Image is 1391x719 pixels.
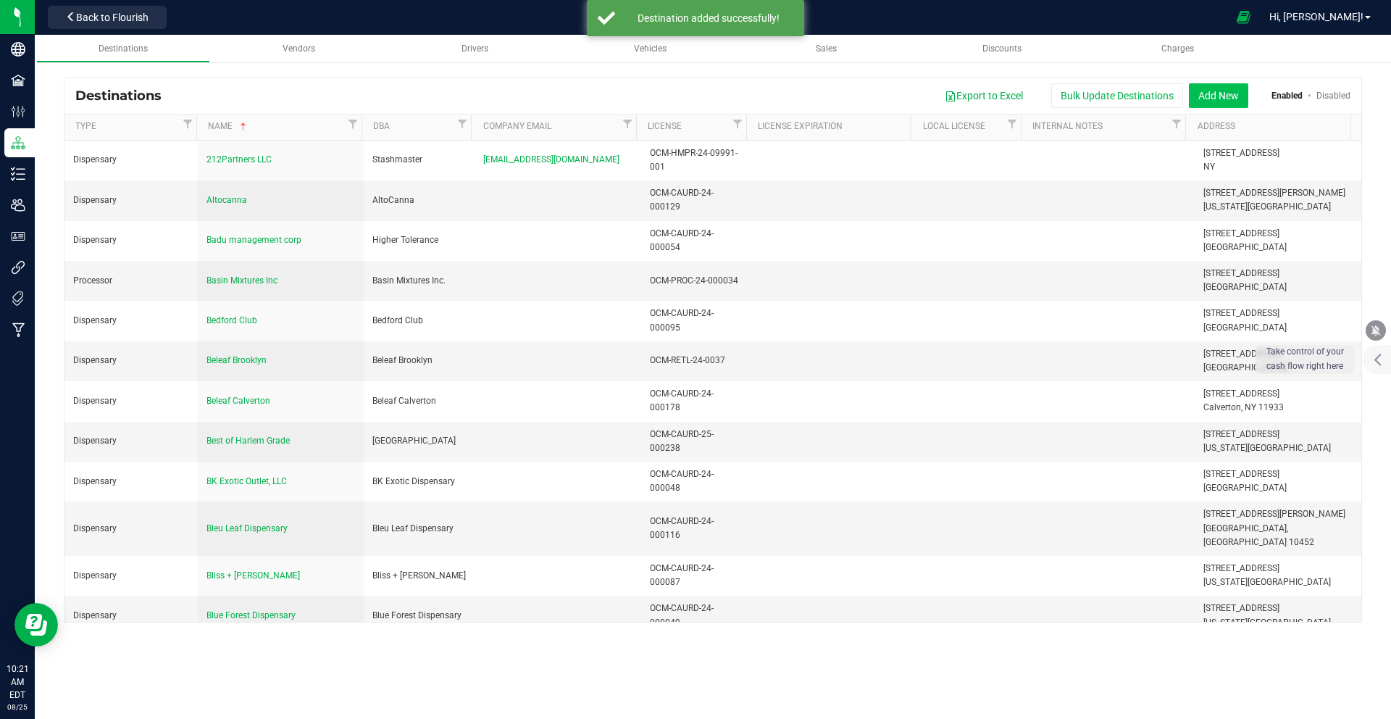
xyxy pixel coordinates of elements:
span: Best of Harlem Grade [206,436,290,446]
span: [STREET_ADDRESS] [1203,349,1279,359]
button: Bulk Update Destinations [1051,83,1183,108]
div: Dispensary [73,434,189,448]
inline-svg: Integrations [11,260,25,275]
span: Calverton, NY 11933 [1203,402,1284,412]
span: Blue Forest Dispensary [206,610,296,620]
span: Bliss + [PERSON_NAME] [206,570,300,581]
span: [GEOGRAPHIC_DATA] [1203,242,1287,252]
span: [US_STATE][GEOGRAPHIC_DATA] [1203,577,1331,587]
div: OCM-CAURD-24-000116 [650,515,743,542]
a: Filter [729,115,746,133]
div: Bedford Club [372,314,466,328]
div: OCM-CAURD-24-000048 [650,467,743,495]
div: Basin Mixtures Inc. [372,274,466,288]
div: Bleu Leaf Dispensary [372,522,466,536]
span: [GEOGRAPHIC_DATA] [1203,362,1287,373]
a: Filter [1168,115,1185,133]
span: Badu management corp [206,235,301,245]
span: Drivers [461,43,488,54]
span: BK Exotic Outlet, LLC [206,476,287,486]
div: [GEOGRAPHIC_DATA] [372,434,466,448]
span: Bleu Leaf Dispensary [206,523,288,533]
span: [GEOGRAPHIC_DATA] [1203,282,1287,292]
a: Address [1198,121,1345,133]
span: Charges [1161,43,1194,54]
inline-svg: Inventory [11,167,25,181]
inline-svg: Users [11,198,25,212]
a: DBA [373,121,454,133]
a: License Expiration [758,121,906,133]
inline-svg: User Roles [11,229,25,244]
a: License [648,121,728,133]
div: OCM-RETL-24-0037 [650,354,743,367]
span: [US_STATE][GEOGRAPHIC_DATA] [1203,443,1331,453]
div: Dispensary [73,354,189,367]
span: Altocanna [206,195,247,205]
iframe: Resource center [14,603,58,647]
a: Filter [344,115,362,133]
div: OCM-HMPR-24-09991-001 [650,146,743,174]
span: Basin Mixtures Inc [206,275,277,286]
button: Add New [1189,83,1248,108]
span: [US_STATE][GEOGRAPHIC_DATA] [1203,201,1331,212]
inline-svg: Facilities [11,73,25,88]
span: [GEOGRAPHIC_DATA] [1203,323,1287,333]
span: [US_STATE][GEOGRAPHIC_DATA] [1203,618,1331,628]
div: Stashmaster [372,153,466,167]
inline-svg: Distribution [11,136,25,150]
span: Destinations [75,88,172,104]
div: Beleaf Calverton [372,394,466,408]
div: Dispensary [73,233,189,247]
div: OCM-CAURD-24-000178 [650,387,743,415]
span: [STREET_ADDRESS] [1203,268,1279,278]
a: Filter [619,115,636,133]
span: [STREET_ADDRESS] [1203,308,1279,318]
span: [STREET_ADDRESS] [1203,469,1279,479]
span: [STREET_ADDRESS] [1203,148,1279,158]
div: Dispensary [73,394,189,408]
span: [EMAIL_ADDRESS][DOMAIN_NAME] [483,154,619,165]
div: OCM-CAURD-24-000049 [650,602,743,629]
div: OCM-CAURD-24-000087 [650,562,743,589]
span: Bedford Club [206,315,257,325]
a: Company Email [483,121,619,133]
div: OCM-CAURD-24-000095 [650,307,743,334]
div: Bliss + [PERSON_NAME] [372,569,466,583]
div: Dispensary [73,475,189,489]
div: Beleaf Brooklyn [372,354,466,367]
span: Hi, [PERSON_NAME]! [1269,11,1363,22]
div: Dispensary [73,194,189,207]
span: Sales [816,43,837,54]
span: Destinations [99,43,148,54]
div: Higher Tolerance [372,233,466,247]
span: Open Ecommerce Menu [1227,3,1260,31]
div: Blue Forest Dispensary [372,609,466,623]
a: Internal Notes [1032,121,1168,133]
span: [STREET_ADDRESS][PERSON_NAME] [1203,188,1345,198]
span: [GEOGRAPHIC_DATA] [1203,483,1287,493]
span: NY [1203,162,1215,172]
a: Local License [923,121,1003,133]
span: 212Partners LLC [206,154,272,165]
div: BK Exotic Dispensary [372,475,466,489]
a: Filter [1003,115,1021,133]
button: Export to Excel [935,83,1032,108]
span: Vehicles [634,43,667,54]
div: OCM-CAURD-24-000054 [650,227,743,254]
div: Dispensary [73,569,189,583]
div: Dispensary [73,153,189,167]
div: Dispensary [73,609,189,623]
div: OCM-PROC-24-000034 [650,274,743,288]
span: [STREET_ADDRESS] [1203,228,1279,238]
div: OCM-CAURD-24-000129 [650,186,743,214]
inline-svg: Manufacturing [11,323,25,337]
span: [STREET_ADDRESS] [1203,603,1279,613]
div: OCM-CAURD-25-000238 [650,428,743,455]
span: Back to Flourish [76,12,149,23]
inline-svg: Company [11,42,25,57]
span: Beleaf Calverton [206,396,270,406]
span: [STREET_ADDRESS] [1203,563,1279,573]
a: Filter [179,115,196,133]
span: Vendors [283,43,315,54]
div: Dispensary [73,314,189,328]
